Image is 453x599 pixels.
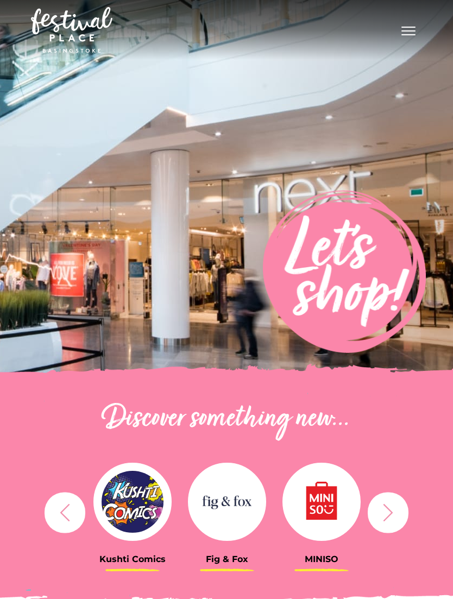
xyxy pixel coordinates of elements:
[395,22,422,37] button: Toggle navigation
[282,554,361,564] h3: MINISO
[39,402,414,437] h2: Discover something new...
[188,458,266,564] a: Fig & Fox
[93,554,172,564] h3: Kushti Comics
[93,458,172,564] a: Kushti Comics
[188,554,266,564] h3: Fig & Fox
[31,7,112,53] img: Festival Place Logo
[282,458,361,564] a: MINISO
